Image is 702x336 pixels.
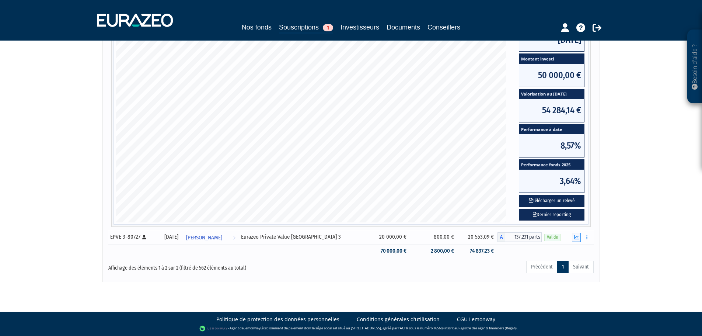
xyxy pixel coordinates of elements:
a: CGU Lemonway [457,316,495,323]
div: Eurazeo Private Value [GEOGRAPHIC_DATA] 3 [241,233,366,241]
button: Télécharger un relevé [519,195,584,207]
a: [PERSON_NAME] [183,230,238,245]
span: 3,64% [519,170,584,193]
span: A [497,232,505,242]
a: Souscriptions1 [279,22,333,34]
a: Lemonway [244,326,261,330]
a: Conditions générales d'utilisation [357,316,440,323]
i: Voir l'investisseur [233,231,235,245]
div: A - Eurazeo Private Value Europe 3 [497,232,542,242]
div: [DATE] [162,233,180,241]
span: Valorisation au [DATE] [519,89,584,99]
span: 54 284,14 € [519,99,584,122]
span: [PERSON_NAME] [186,231,222,245]
i: [Français] Personne physique [142,235,146,239]
a: Dernier reporting [519,209,584,221]
a: Politique de protection des données personnelles [216,316,339,323]
span: Performance fonds 2025 [519,160,584,170]
a: 1 [557,261,569,273]
td: 20 000,00 € [369,230,410,245]
span: 8,57% [519,134,584,157]
span: 50 000,00 € [519,64,584,87]
td: 70 000,00 € [369,245,410,257]
a: Investisseurs [340,22,379,32]
a: Conseillers [427,22,460,32]
div: - Agent de (établissement de paiement dont le siège social est situé au [STREET_ADDRESS], agréé p... [7,325,695,332]
td: 74 837,23 € [458,245,497,257]
span: Valide [544,234,560,241]
div: Affichage des éléments 1 à 2 sur 2 (filtré de 562 éléments au total) [108,260,304,272]
td: 2 800,00 € [410,245,458,257]
td: 20 553,09 € [458,230,497,245]
a: Documents [387,22,420,32]
td: 800,00 € [410,230,458,245]
a: Nos fonds [242,22,272,32]
span: Montant investi [519,54,584,64]
span: 137,231 parts [505,232,542,242]
a: Registre des agents financiers (Regafi) [458,326,517,330]
p: Besoin d'aide ? [691,34,699,100]
div: EPVE 3-80727 [110,233,157,241]
span: 1 [323,24,333,31]
img: 1732889491-logotype_eurazeo_blanc_rvb.png [97,14,173,27]
img: logo-lemonway.png [199,325,228,332]
span: Performance à date [519,125,584,135]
